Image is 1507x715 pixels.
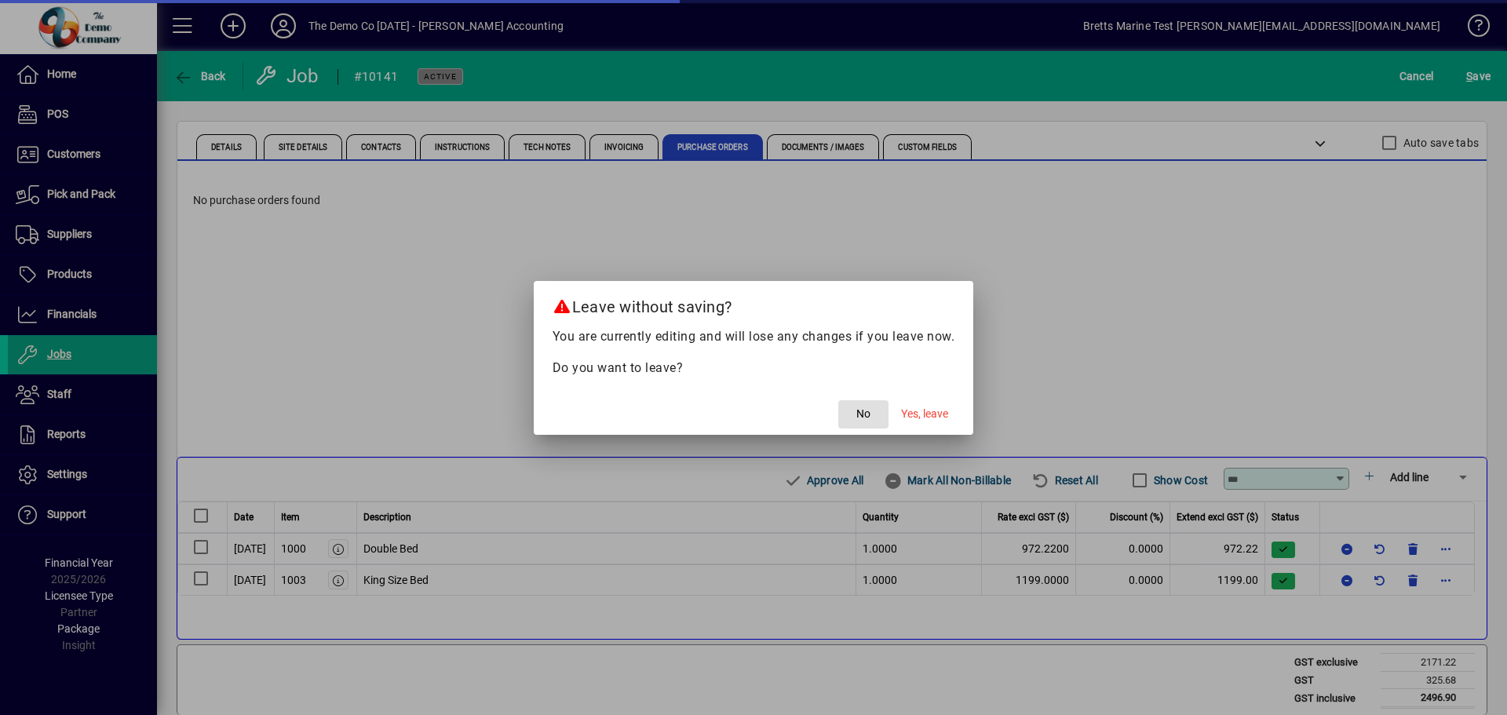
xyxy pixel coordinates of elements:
[553,359,955,378] p: Do you want to leave?
[901,406,948,422] span: Yes, leave
[856,406,870,422] span: No
[838,400,889,429] button: No
[895,400,954,429] button: Yes, leave
[534,281,974,326] h2: Leave without saving?
[553,327,955,346] p: You are currently editing and will lose any changes if you leave now.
